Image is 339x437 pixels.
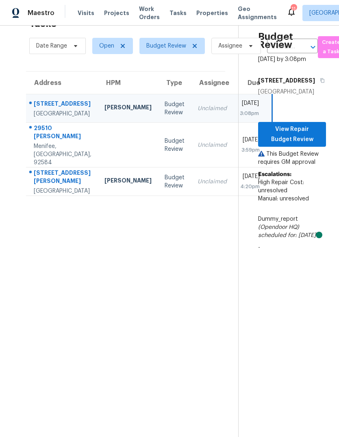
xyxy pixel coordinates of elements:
[165,174,185,190] div: Budget Review
[34,110,91,118] div: [GEOGRAPHIC_DATA]
[258,76,315,85] h5: [STREET_ADDRESS]
[139,5,160,21] span: Work Orders
[165,100,185,117] div: Budget Review
[258,88,326,96] div: [GEOGRAPHIC_DATA]
[34,100,91,110] div: [STREET_ADDRESS]
[146,42,186,50] span: Budget Review
[165,137,185,153] div: Budget Review
[315,73,326,88] button: Copy Address
[29,20,57,28] h2: Tasks
[238,5,277,21] span: Geo Assignments
[258,215,326,239] div: Dummy_report
[34,169,91,187] div: [STREET_ADDRESS][PERSON_NAME]
[233,72,272,94] th: Due
[258,150,326,166] p: This Budget Review requires GM approval
[265,124,319,144] span: View Repair Budget Review
[191,72,233,94] th: Assignee
[104,9,129,17] span: Projects
[258,180,304,193] span: High Repair Cost: unresolved
[78,9,94,17] span: Visits
[258,55,306,63] div: [DATE] by 3:08pm
[104,103,152,113] div: [PERSON_NAME]
[267,41,295,53] input: Search by address
[258,122,326,147] button: View Repair Budget Review
[307,41,319,53] button: Open
[28,9,54,17] span: Maestro
[34,124,91,142] div: 29510 [PERSON_NAME]
[169,10,187,16] span: Tasks
[258,196,309,202] span: Manual: unresolved
[34,142,91,167] div: Menifee, [GEOGRAPHIC_DATA], 92584
[198,178,227,186] div: Unclaimed
[26,72,98,94] th: Address
[196,9,228,17] span: Properties
[258,233,316,238] i: scheduled for: [DATE]
[104,176,152,187] div: [PERSON_NAME]
[258,33,326,49] h2: Budget Review
[34,187,91,195] div: [GEOGRAPHIC_DATA]
[198,104,227,113] div: Unclaimed
[158,72,191,94] th: Type
[258,172,291,177] b: Escalations:
[291,5,296,13] div: 11
[218,42,242,50] span: Assignee
[258,244,326,252] p: -
[98,72,158,94] th: HPM
[36,42,67,50] span: Date Range
[258,224,299,230] i: (Opendoor HQ)
[99,42,114,50] span: Open
[198,141,227,149] div: Unclaimed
